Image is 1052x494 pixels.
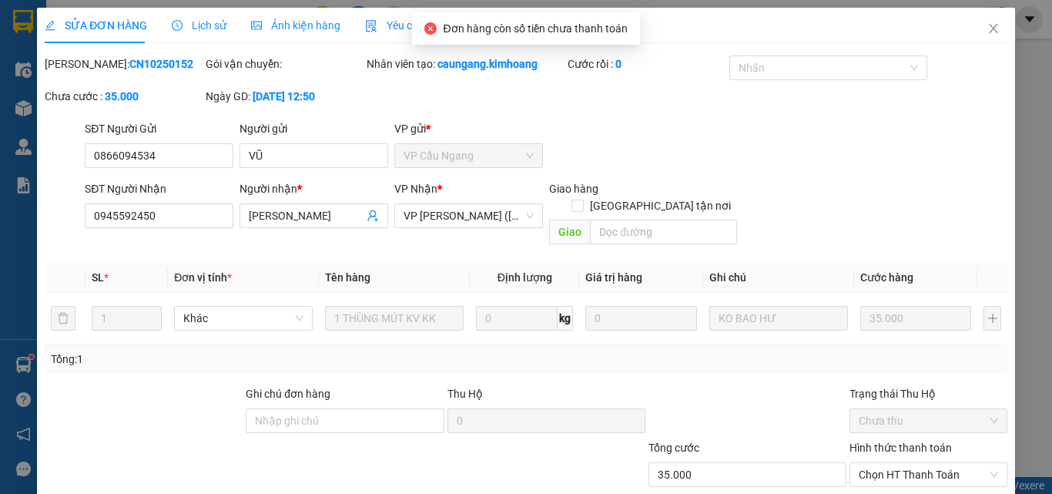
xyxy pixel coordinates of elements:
[92,271,104,284] span: SL
[141,45,166,59] span: HÒA
[51,351,407,368] div: Tổng: 1
[51,306,75,331] button: delete
[585,306,696,331] input: 0
[172,19,226,32] span: Lịch sử
[45,88,203,105] div: Chưa cước :
[860,306,971,331] input: 0
[983,306,1001,331] button: plus
[253,90,315,102] b: [DATE] 12:50
[174,271,232,284] span: Đơn vị tính
[849,442,952,454] label: Hình thức thanh toán
[105,90,139,102] b: 35.000
[703,263,854,293] th: Ghi chú
[45,19,147,32] span: SỬA ĐƠN HÀNG
[6,83,114,98] span: 0336801234 -
[860,271,913,284] span: Cước hàng
[367,55,565,72] div: Nhân viên tạo:
[367,210,379,222] span: user-add
[240,120,388,137] div: Người gửi
[394,183,437,195] span: VP Nhận
[251,20,262,31] span: picture
[424,22,437,35] span: close-circle
[585,271,642,284] span: Giá trị hàng
[394,120,543,137] div: VP gửi
[859,463,998,486] span: Chọn HT Thanh Toán
[183,307,303,330] span: Khác
[82,83,114,98] span: THUY
[206,88,364,105] div: Ngày GD:
[549,220,590,244] span: Giao
[6,66,225,81] p: NHẬN:
[568,55,725,72] div: Cước rồi :
[6,30,225,59] p: GỬI:
[497,271,551,284] span: Định lượng
[365,20,377,32] img: icon
[590,220,736,244] input: Dọc đường
[849,385,1007,402] div: Trạng thái Thu Hộ
[206,55,364,72] div: Gói vận chuyển:
[325,271,370,284] span: Tên hàng
[246,388,330,400] label: Ghi chú đơn hàng
[251,19,340,32] span: Ảnh kiện hàng
[709,306,848,331] input: Ghi Chú
[6,100,116,115] span: GIAO:
[85,120,233,137] div: SĐT Người Gửi
[859,409,998,432] span: Chưa thu
[443,22,627,35] span: Đơn hàng còn số tiền chưa thanh toán
[6,30,166,59] span: VP [PERSON_NAME] ([GEOGRAPHIC_DATA]) -
[172,20,183,31] span: clock-circle
[987,22,1000,35] span: close
[246,408,444,433] input: Ghi chú đơn hàng
[615,58,621,70] b: 0
[404,204,534,227] span: VP Trần Phú (Hàng)
[365,19,528,32] span: Yêu cầu xuất hóa đơn điện tử
[43,66,149,81] span: VP Trà Vinh (Hàng)
[45,55,203,72] div: [PERSON_NAME]:
[437,58,538,70] b: caungang.kimhoang
[240,180,388,197] div: Người nhận
[558,306,573,331] span: kg
[52,8,179,23] strong: BIÊN NHẬN GỬI HÀNG
[972,8,1015,51] button: Close
[129,58,193,70] b: CN10250152
[648,442,699,454] span: Tổng cước
[85,180,233,197] div: SĐT Người Nhận
[549,183,598,195] span: Giao hàng
[447,388,482,400] span: Thu Hộ
[45,20,55,31] span: edit
[325,306,464,331] input: VD: Bàn, Ghế
[40,100,116,115] span: K BAO HƯ BỂ
[583,197,736,214] span: [GEOGRAPHIC_DATA] tận nơi
[404,144,534,167] span: VP Cầu Ngang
